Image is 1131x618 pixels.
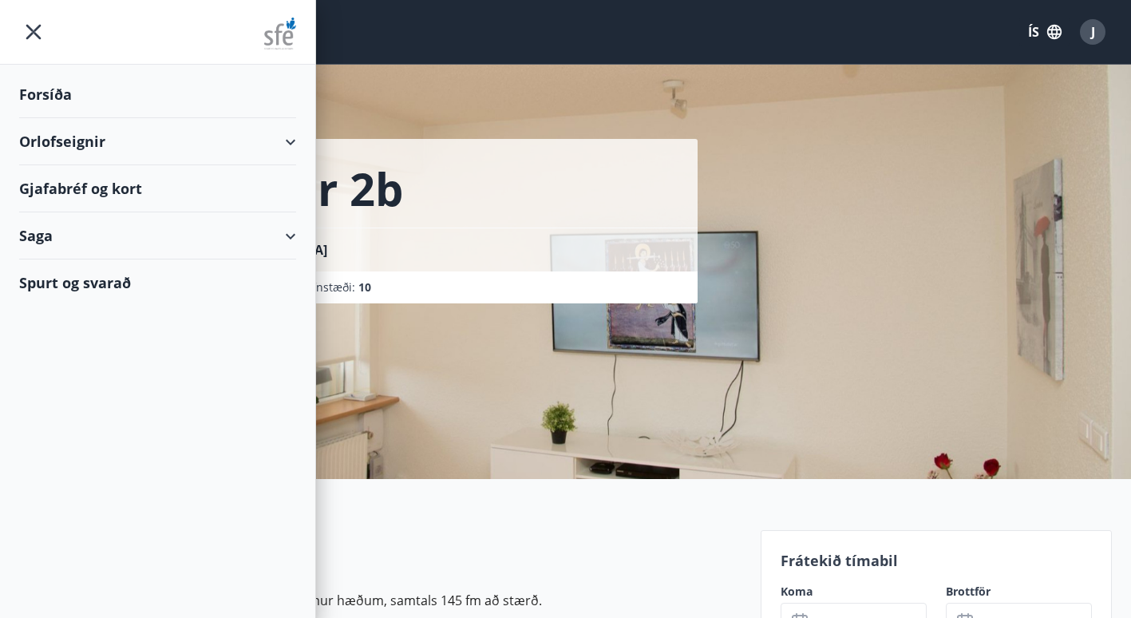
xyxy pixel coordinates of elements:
p: Íbúðin er vel skipulögð og rúmgóð. Hún er á tveimur hæðum, samtals 145 fm að stærð. [19,591,741,610]
span: J [1091,23,1095,41]
h2: Upplýsingar [19,537,741,572]
button: J [1074,13,1112,51]
div: Spurt og svarað [19,259,296,306]
div: Saga [19,212,296,259]
button: ÍS [1019,18,1070,46]
div: Forsíða [19,71,296,118]
button: menu [19,18,48,46]
span: Svefnstæði : [294,279,371,295]
span: 10 [358,279,371,295]
p: Frátekið tímabil [781,550,1092,571]
label: Brottför [946,584,1092,600]
div: Orlofseignir [19,118,296,165]
div: Gjafabréf og kort [19,165,296,212]
label: Koma [781,584,927,600]
img: union_logo [264,18,296,50]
